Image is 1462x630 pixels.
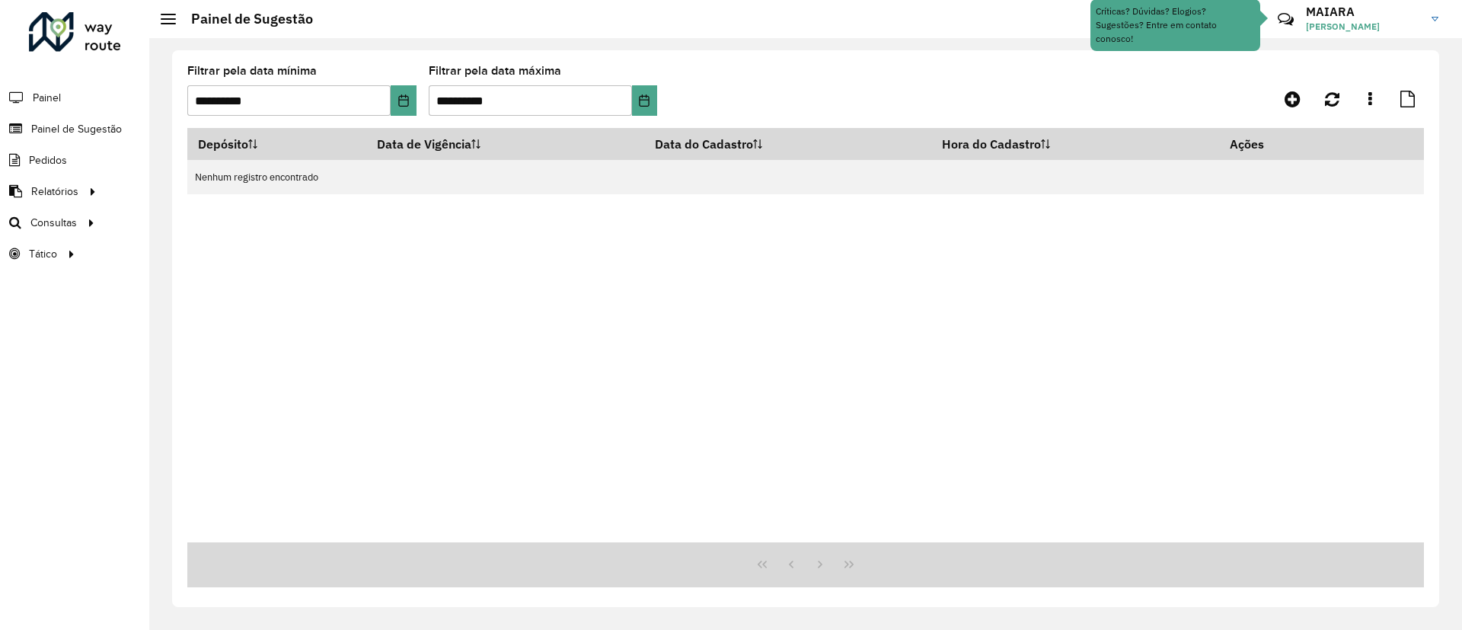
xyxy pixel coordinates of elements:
[29,152,67,168] span: Pedidos
[30,215,77,231] span: Consultas
[187,160,1424,194] td: Nenhum registro encontrado
[645,128,931,160] th: Data do Cadastro
[1269,3,1302,36] a: Contato Rápido
[632,85,657,116] button: Choose Date
[31,121,122,137] span: Painel de Sugestão
[29,246,57,262] span: Tático
[187,62,317,80] label: Filtrar pela data mínima
[429,62,561,80] label: Filtrar pela data máxima
[31,184,78,200] span: Relatórios
[176,11,313,27] h2: Painel de Sugestão
[33,90,61,106] span: Painel
[1219,128,1310,160] th: Ações
[391,85,416,116] button: Choose Date
[187,128,367,160] th: Depósito
[367,128,645,160] th: Data de Vigência
[1306,20,1420,34] span: [PERSON_NAME]
[931,128,1220,160] th: Hora do Cadastro
[1306,5,1420,19] h3: MAIARA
